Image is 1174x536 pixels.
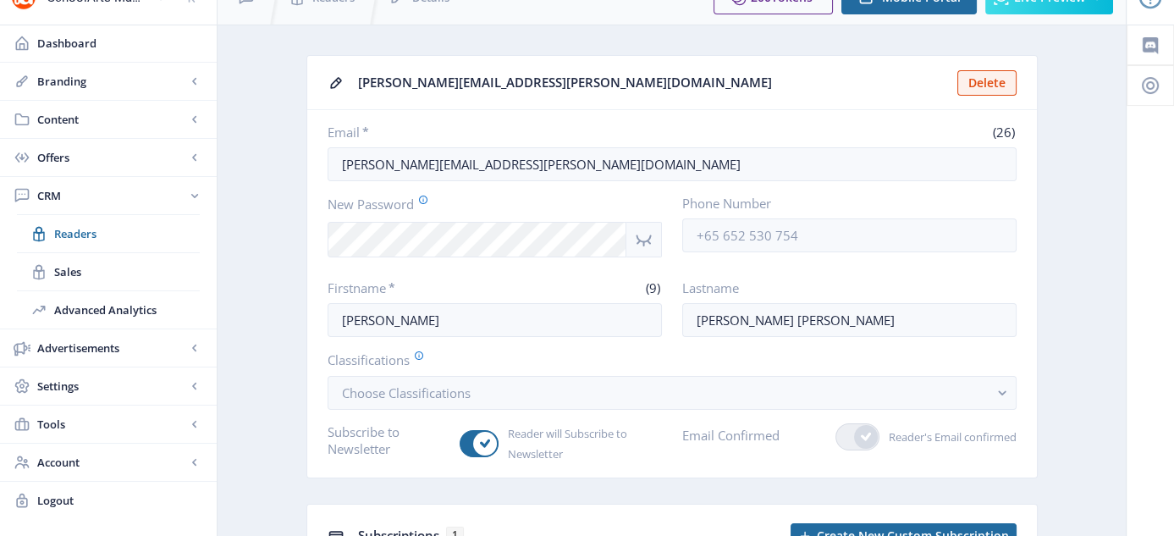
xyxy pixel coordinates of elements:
input: Enter reader’s lastname [682,303,1017,337]
input: +65 652 530 754 [682,218,1017,252]
label: Subscribe to Newsletter [328,423,447,457]
nb-icon: Show password [626,222,662,257]
label: Email [328,124,665,141]
a: Readers [17,215,200,252]
span: Branding [37,73,186,90]
label: Email Confirmed [682,423,780,447]
span: CRM [37,187,186,204]
label: Lastname [682,279,1003,296]
span: Settings [37,378,186,395]
span: Offers [37,149,186,166]
span: Account [37,454,186,471]
span: Readers [54,225,200,242]
input: Enter reader’s firstname [328,303,662,337]
span: Advertisements [37,340,186,356]
span: Choose Classifications [342,384,471,401]
button: Delete [957,70,1017,96]
span: Dashboard [37,35,203,52]
span: Reader will Subscribe to Newsletter [499,423,662,464]
button: Choose Classifications [328,376,1017,410]
label: Firstname [328,279,488,296]
a: Advanced Analytics [17,291,200,329]
label: Phone Number [682,195,1003,212]
span: Logout [37,492,203,509]
span: Tools [37,416,186,433]
div: [PERSON_NAME][EMAIL_ADDRESS][PERSON_NAME][DOMAIN_NAME] [358,69,947,96]
span: Advanced Analytics [54,301,200,318]
label: New Password [328,195,648,213]
span: Reader's Email confirmed [879,427,1017,447]
a: Sales [17,253,200,290]
span: Sales [54,263,200,280]
span: (9) [643,279,662,296]
input: Enter reader’s email [328,147,1017,181]
label: Classifications [328,351,1003,369]
span: Content [37,111,186,128]
span: (26) [990,124,1017,141]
